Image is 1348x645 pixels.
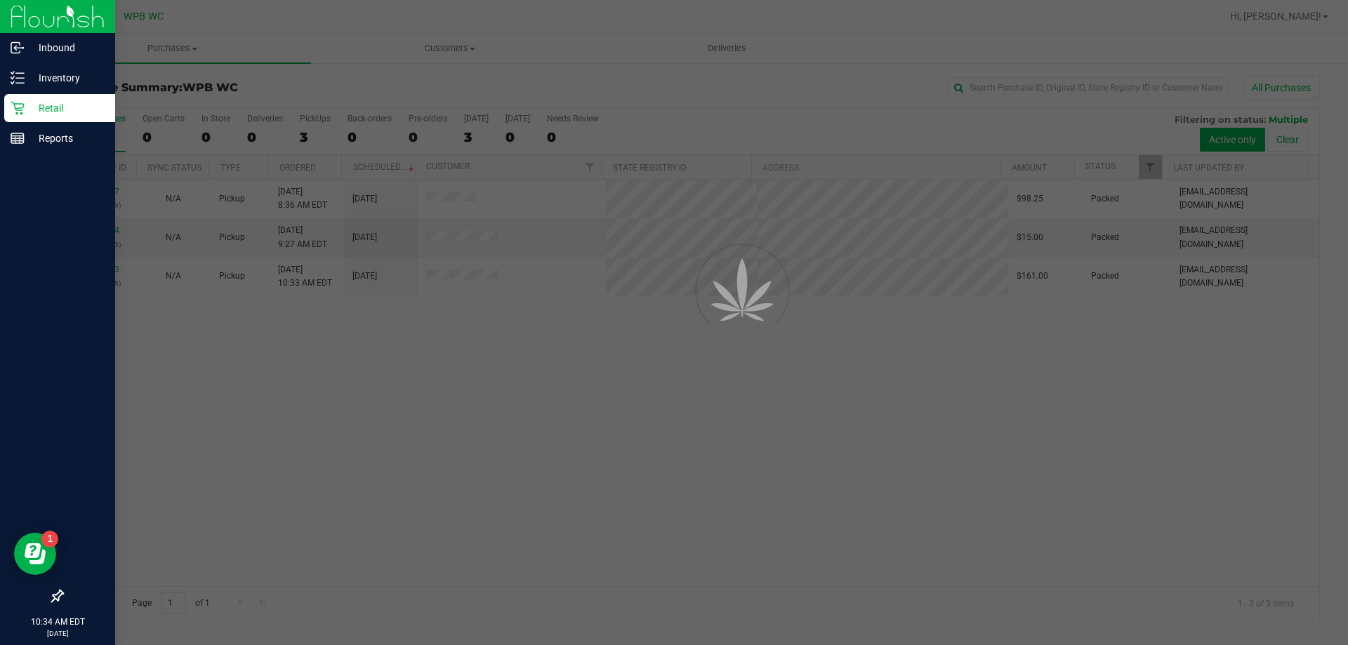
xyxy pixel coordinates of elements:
[11,41,25,55] inline-svg: Inbound
[25,130,109,147] p: Reports
[11,131,25,145] inline-svg: Reports
[14,533,56,575] iframe: Resource center
[41,531,58,547] iframe: Resource center unread badge
[11,101,25,115] inline-svg: Retail
[6,628,109,639] p: [DATE]
[25,69,109,86] p: Inventory
[25,39,109,56] p: Inbound
[11,71,25,85] inline-svg: Inventory
[6,616,109,628] p: 10:34 AM EDT
[25,100,109,117] p: Retail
